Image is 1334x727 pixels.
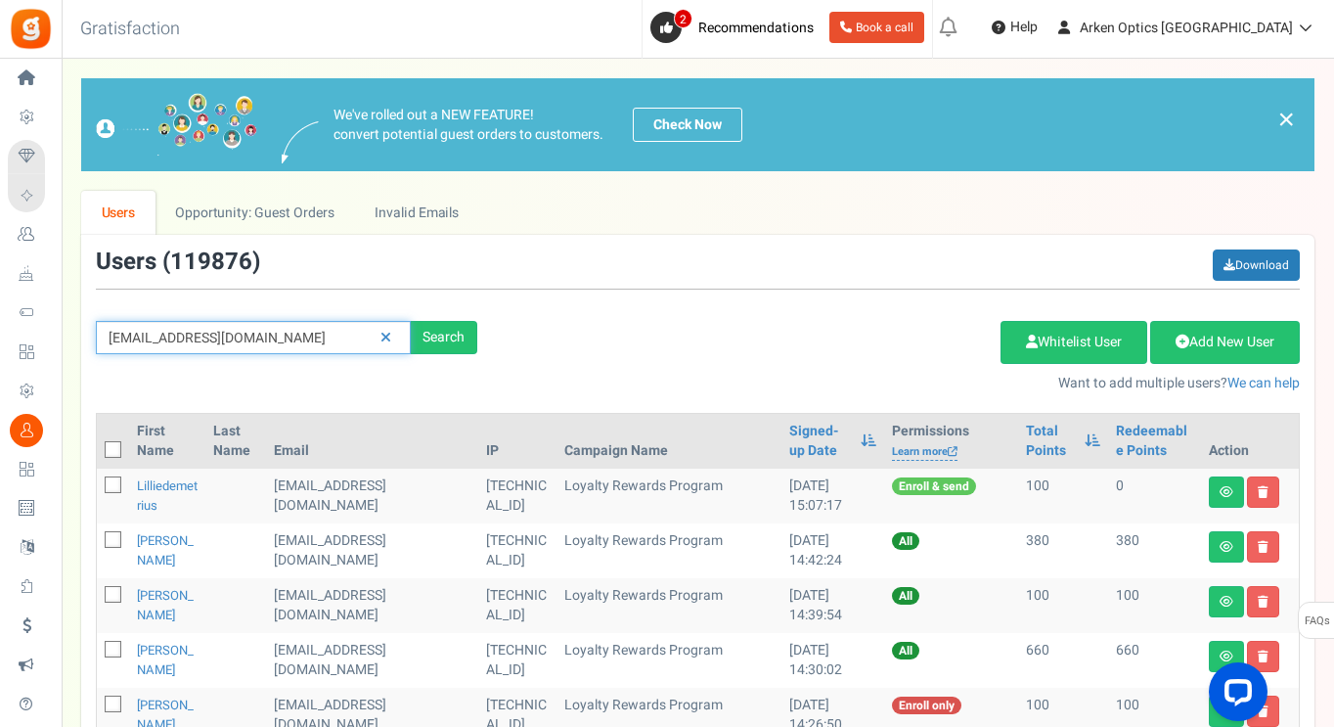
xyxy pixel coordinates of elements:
[205,414,266,469] th: Last Name
[829,12,924,43] a: Book a call
[1116,422,1193,461] a: Redeemable Points
[556,578,781,633] td: Loyalty Rewards Program
[266,578,477,633] td: [EMAIL_ADDRESS][DOMAIN_NAME]
[333,106,603,145] p: We've rolled out a NEW FEATURE! convert potential guest orders to customers.
[156,191,354,235] a: Opportunity: Guest Orders
[1005,18,1038,37] span: Help
[9,7,53,51] img: Gratisfaction
[556,469,781,523] td: Loyalty Rewards Program
[137,641,194,679] a: [PERSON_NAME]
[892,444,957,461] a: Learn more
[556,633,781,688] td: Loyalty Rewards Program
[478,414,557,469] th: IP
[892,477,976,495] span: Enroll & send
[1201,414,1299,469] th: Action
[1227,373,1300,393] a: We can help
[633,108,742,142] a: Check Now
[556,523,781,578] td: Loyalty Rewards Program
[137,477,198,515] a: lilliedemetrius
[1277,108,1295,131] a: ×
[1220,541,1233,553] i: View details
[478,633,557,688] td: [TECHNICAL_ID]
[1108,523,1201,578] td: 380
[478,578,557,633] td: [TECHNICAL_ID]
[266,523,477,578] td: [EMAIL_ADDRESS][DOMAIN_NAME]
[1018,469,1107,523] td: 100
[674,9,692,28] span: 2
[884,414,1019,469] th: Permissions
[266,414,477,469] th: Email
[1304,603,1330,640] span: FAQs
[781,633,883,688] td: [DATE] 14:30:02
[81,191,156,235] a: Users
[266,469,477,523] td: General
[1213,250,1300,281] a: Download
[1258,596,1268,608] i: Delete user
[1220,486,1233,498] i: View details
[1108,633,1201,688] td: 660
[355,191,479,235] a: Invalid Emails
[371,321,401,355] a: Reset
[129,414,205,469] th: First Name
[1220,596,1233,608] i: View details
[282,121,319,163] img: images
[892,532,919,550] span: All
[170,245,252,279] span: 119876
[1018,578,1107,633] td: 100
[984,12,1045,43] a: Help
[1258,651,1268,662] i: Delete user
[892,587,919,605] span: All
[478,523,557,578] td: [TECHNICAL_ID]
[698,18,814,38] span: Recommendations
[781,578,883,633] td: [DATE] 14:39:54
[1080,18,1293,38] span: Arken Optics [GEOGRAPHIC_DATA]
[556,414,781,469] th: Campaign Name
[1018,523,1107,578] td: 380
[507,374,1300,393] p: Want to add multiple users?
[789,422,850,461] a: Signed-up Date
[137,586,194,624] a: [PERSON_NAME]
[266,633,477,688] td: [EMAIL_ADDRESS][DOMAIN_NAME]
[781,469,883,523] td: [DATE] 15:07:17
[411,321,477,354] div: Search
[137,531,194,569] a: [PERSON_NAME]
[96,250,260,275] h3: Users ( )
[892,697,961,714] span: Enroll only
[96,321,411,354] input: Search by email or name
[1258,541,1268,553] i: Delete user
[1150,321,1300,364] a: Add New User
[1018,633,1107,688] td: 660
[781,523,883,578] td: [DATE] 14:42:24
[650,12,822,43] a: 2 Recommendations
[96,93,257,157] img: images
[1220,651,1233,662] i: View details
[1108,578,1201,633] td: 100
[1258,486,1268,498] i: Delete user
[1026,422,1074,461] a: Total Points
[478,469,557,523] td: [TECHNICAL_ID]
[59,10,201,49] h3: Gratisfaction
[892,642,919,659] span: All
[1108,469,1201,523] td: 0
[1000,321,1147,364] a: Whitelist User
